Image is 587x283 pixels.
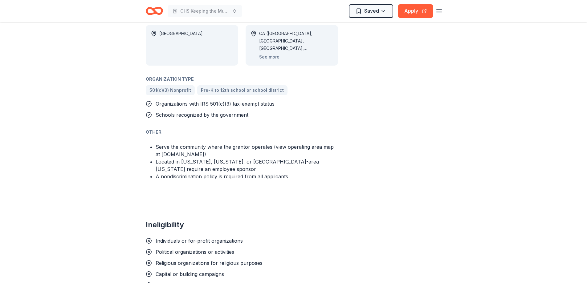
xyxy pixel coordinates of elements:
[156,271,224,277] span: Capital or building campaigns
[180,7,230,15] span: OHS Keeping the Music Alive!
[364,7,379,15] span: Saved
[156,158,338,173] li: Located in [US_STATE], [US_STATE], or [GEOGRAPHIC_DATA]-area [US_STATE] require an employee sponsor
[197,85,287,95] a: Pre-K to 12th school or school district
[156,238,243,244] span: Individuals or for-profit organizations
[156,101,275,107] span: Organizations with IRS 501(c)(3) tax-exempt status
[146,85,195,95] a: 501(c)(3) Nonprofit
[156,112,248,118] span: Schools recognized by the government
[156,260,263,266] span: Religious organizations for religious purposes
[259,53,279,61] button: See more
[149,87,191,94] span: 501(c)(3) Nonprofit
[156,249,234,255] span: Political organizations or activities
[156,173,338,180] li: A nondiscrimination policy is required from all applicants
[146,220,338,230] h2: Ineligibility
[159,30,203,61] div: [GEOGRAPHIC_DATA]
[201,87,284,94] span: Pre-K to 12th school or school district
[168,5,242,17] button: OHS Keeping the Music Alive!
[156,143,338,158] li: Serve the community where the grantor operates (view operating area map at [DOMAIN_NAME])
[146,75,338,83] div: Organization Type
[146,128,338,136] div: Other
[146,4,163,18] a: Home
[349,4,393,18] button: Saved
[259,30,333,52] div: CA ([GEOGRAPHIC_DATA], [GEOGRAPHIC_DATA], [GEOGRAPHIC_DATA], [GEOGRAPHIC_DATA], [GEOGRAPHIC_DATA]...
[398,4,433,18] button: Apply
